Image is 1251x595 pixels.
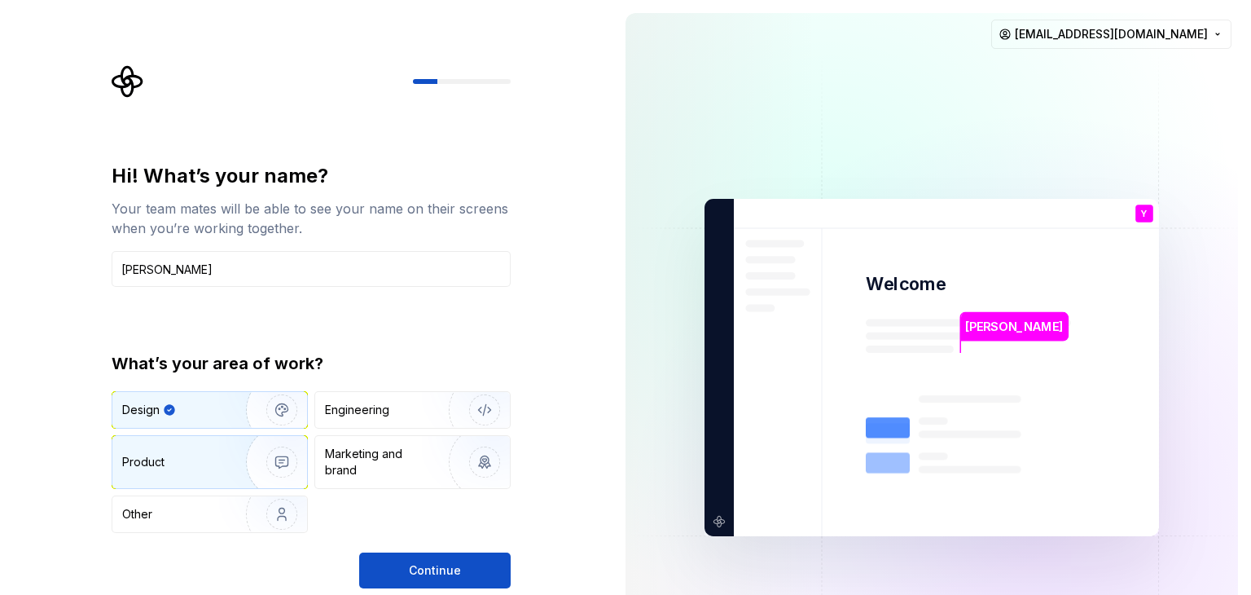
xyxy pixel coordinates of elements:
[409,562,461,579] span: Continue
[112,199,511,238] div: Your team mates will be able to see your name on their screens when you’re working together.
[122,402,160,418] div: Design
[359,553,511,588] button: Continue
[965,318,1063,336] p: [PERSON_NAME]
[112,163,511,189] div: Hi! What’s your name?
[325,402,389,418] div: Engineering
[1015,26,1208,42] span: [EMAIL_ADDRESS][DOMAIN_NAME]
[122,454,165,470] div: Product
[122,506,152,522] div: Other
[112,251,511,287] input: Han Solo
[112,352,511,375] div: What’s your area of work?
[325,446,435,478] div: Marketing and brand
[866,272,946,296] p: Welcome
[112,65,144,98] svg: Supernova Logo
[991,20,1231,49] button: [EMAIL_ADDRESS][DOMAIN_NAME]
[1141,209,1148,218] p: Y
